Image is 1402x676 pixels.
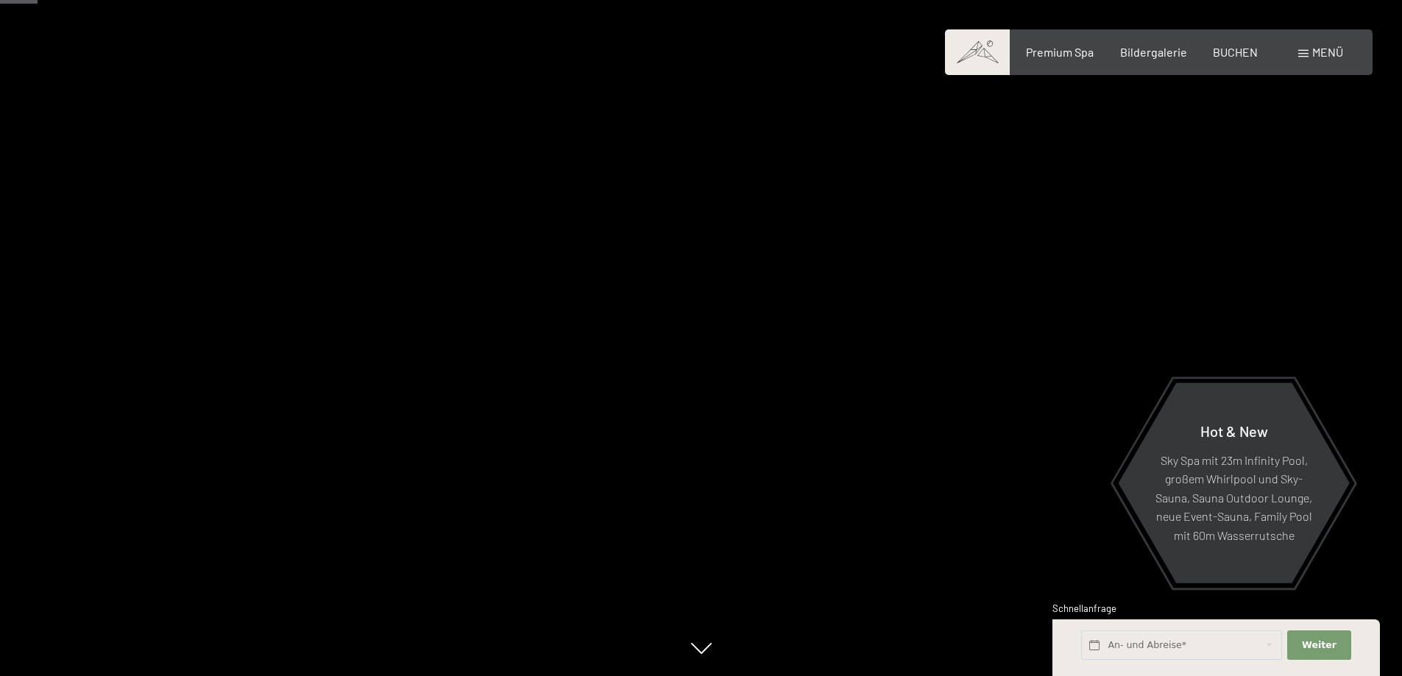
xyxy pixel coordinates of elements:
[1026,45,1094,59] a: Premium Spa
[1302,638,1336,652] span: Weiter
[1200,421,1268,439] span: Hot & New
[1287,630,1350,661] button: Weiter
[1154,450,1314,544] p: Sky Spa mit 23m Infinity Pool, großem Whirlpool und Sky-Sauna, Sauna Outdoor Lounge, neue Event-S...
[1213,45,1258,59] a: BUCHEN
[1052,602,1116,614] span: Schnellanfrage
[1120,45,1187,59] a: Bildergalerie
[1312,45,1343,59] span: Menü
[1117,382,1350,584] a: Hot & New Sky Spa mit 23m Infinity Pool, großem Whirlpool und Sky-Sauna, Sauna Outdoor Lounge, ne...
